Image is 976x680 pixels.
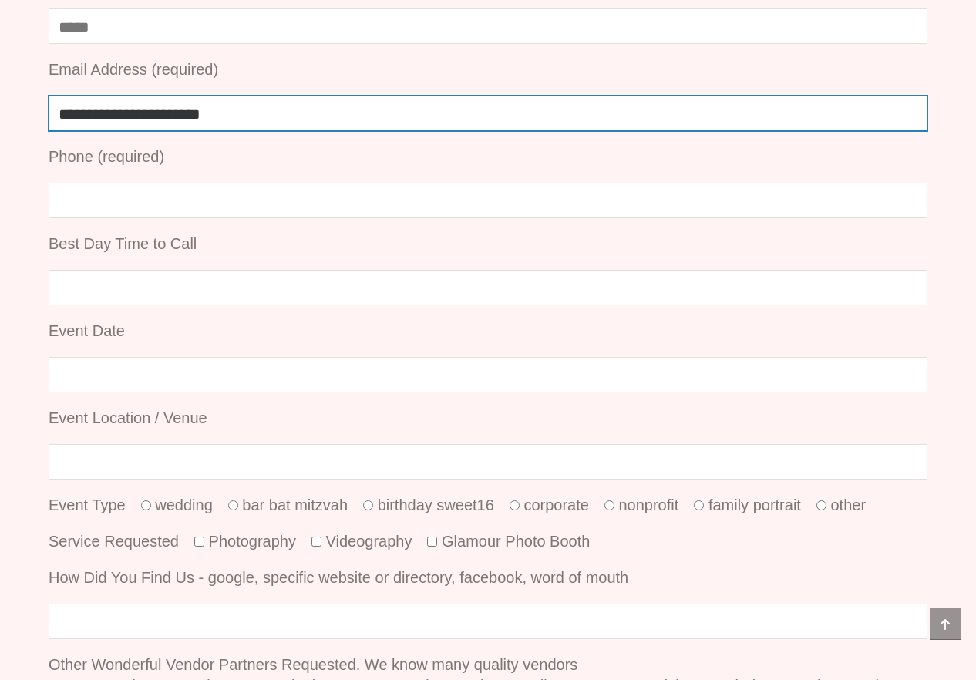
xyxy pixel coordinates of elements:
span: Videography [321,533,412,550]
span: birthday sweet16 [373,497,494,513]
p: Event Type [49,495,927,516]
p: How Did You Find Us - google, specific website or directory, facebook, word of mouth [49,567,927,588]
span: other [826,497,866,513]
p: Best Day Time to Call [49,234,927,254]
p: Email Address (required) [49,59,927,80]
span: corporate [520,497,589,513]
p: Event Location / Venue [49,408,927,429]
p: Event Date [49,321,927,342]
span: nonprofit [614,497,678,513]
p: Phone (required) [49,146,927,167]
span: wedding [151,497,213,513]
span: family portrait [704,497,801,513]
span: Photography [204,533,296,550]
span: Glamour Photo Booth [437,533,590,550]
span: bar bat mitzvah [238,497,348,513]
p: Service Requested [49,531,927,552]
